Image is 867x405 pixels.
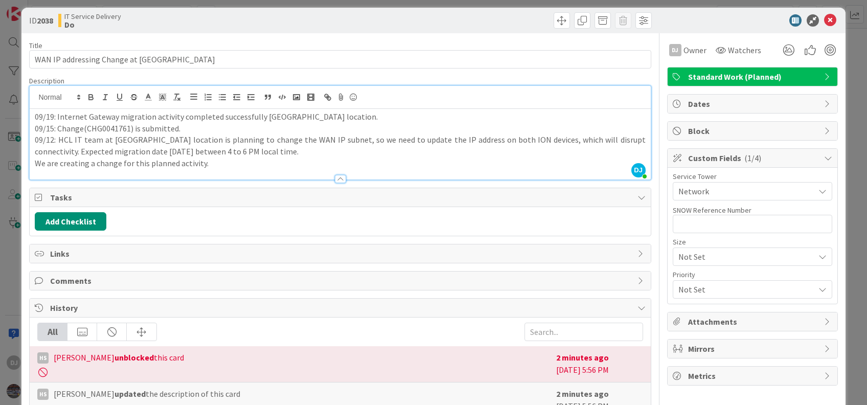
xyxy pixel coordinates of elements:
[35,123,645,134] p: 09/15: Change(CHG0041761) is submitted.
[50,247,632,260] span: Links
[556,351,643,377] div: [DATE] 5:56 PM
[678,250,809,264] span: Not Set
[35,134,645,157] p: 09/12: HCL IT team at [GEOGRAPHIC_DATA] location is planning to change the WAN IP subnet, so we n...
[688,125,819,137] span: Block
[688,71,819,83] span: Standard Work (Planned)
[35,111,645,123] p: 09/19: Internet Gateway migration activity completed successfully [GEOGRAPHIC_DATA] location.
[688,370,819,382] span: Metrics
[54,351,184,364] span: [PERSON_NAME] this card
[669,44,681,56] div: DJ
[54,388,240,400] span: [PERSON_NAME] the description of this card
[64,12,121,20] span: IT Service Delivery
[524,323,643,341] input: Search...
[688,98,819,110] span: Dates
[29,41,42,50] label: Title
[37,15,53,26] b: 2038
[29,14,53,27] span: ID
[673,271,832,278] div: Priority
[37,352,49,364] div: HS
[673,173,832,180] div: Service Tower
[64,20,121,29] b: Do
[688,316,819,328] span: Attachments
[29,76,64,85] span: Description
[115,389,146,399] b: updated
[29,50,651,69] input: type card name here...
[38,323,67,341] div: All
[673,206,751,215] label: SNOW Reference Number
[35,157,645,169] p: We are creating a change for this planned activity.
[50,275,632,287] span: Comments
[556,389,609,399] b: 2 minutes ago
[35,212,106,231] button: Add Checklist
[744,153,761,163] span: ( 1/4 )
[631,163,646,177] span: DJ
[678,185,814,197] span: Network
[673,238,832,245] div: Size
[50,302,632,314] span: History
[688,343,819,355] span: Mirrors
[37,389,49,400] div: HS
[556,352,609,363] b: 2 minutes ago
[728,44,761,56] span: Watchers
[683,44,706,56] span: Owner
[50,191,632,204] span: Tasks
[688,152,819,164] span: Custom Fields
[115,352,154,363] b: unblocked
[678,282,809,297] span: Not Set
